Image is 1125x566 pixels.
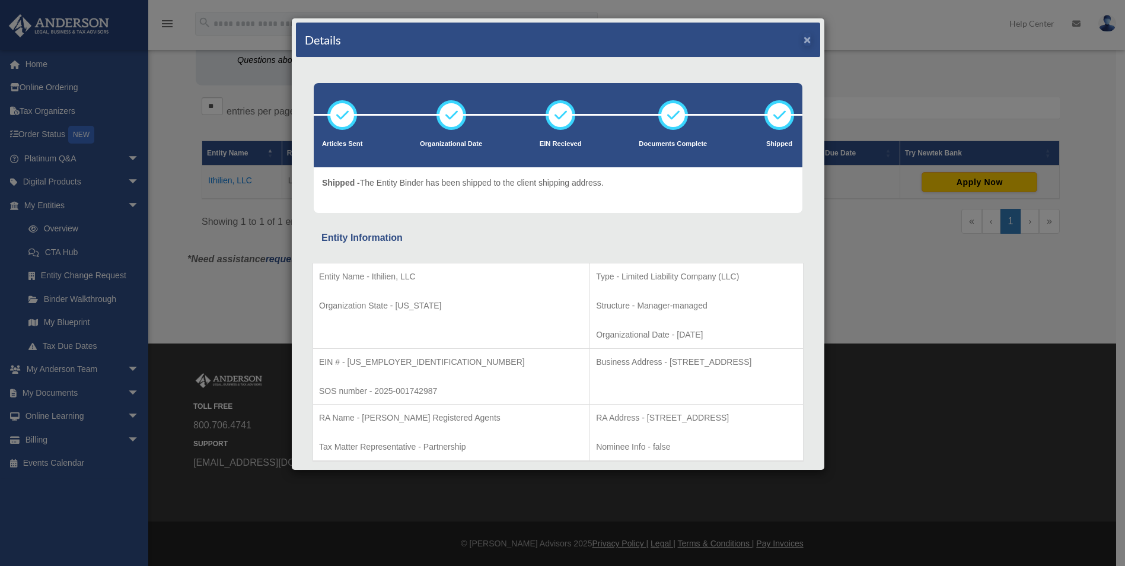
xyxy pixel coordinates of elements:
[322,176,604,190] p: The Entity Binder has been shipped to the client shipping address.
[596,269,797,284] p: Type - Limited Liability Company (LLC)
[319,411,584,425] p: RA Name - [PERSON_NAME] Registered Agents
[319,384,584,399] p: SOS number - 2025-001742987
[319,269,584,284] p: Entity Name - Ithilien, LLC
[596,298,797,313] p: Structure - Manager-managed
[596,440,797,454] p: Nominee Info - false
[804,33,811,46] button: ×
[322,138,362,150] p: Articles Sent
[420,138,482,150] p: Organizational Date
[540,138,582,150] p: EIN Recieved
[319,298,584,313] p: Organization State - [US_STATE]
[639,138,707,150] p: Documents Complete
[596,411,797,425] p: RA Address - [STREET_ADDRESS]
[319,440,584,454] p: Tax Matter Representative - Partnership
[596,355,797,370] p: Business Address - [STREET_ADDRESS]
[319,355,584,370] p: EIN # - [US_EMPLOYER_IDENTIFICATION_NUMBER]
[596,327,797,342] p: Organizational Date - [DATE]
[322,178,360,187] span: Shipped -
[321,230,795,246] div: Entity Information
[305,31,341,48] h4: Details
[764,138,794,150] p: Shipped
